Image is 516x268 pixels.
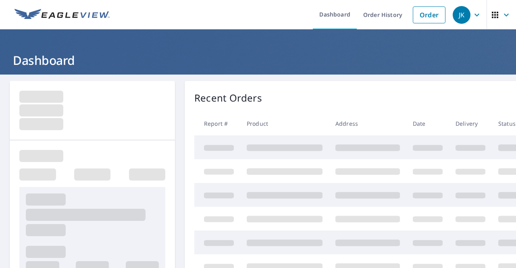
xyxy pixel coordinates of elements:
th: Date [406,112,449,135]
p: Recent Orders [194,91,262,105]
img: EV Logo [15,9,110,21]
th: Delivery [449,112,492,135]
a: Order [413,6,445,23]
th: Report # [194,112,240,135]
th: Product [240,112,329,135]
th: Address [329,112,406,135]
div: JK [453,6,470,24]
h1: Dashboard [10,52,506,69]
